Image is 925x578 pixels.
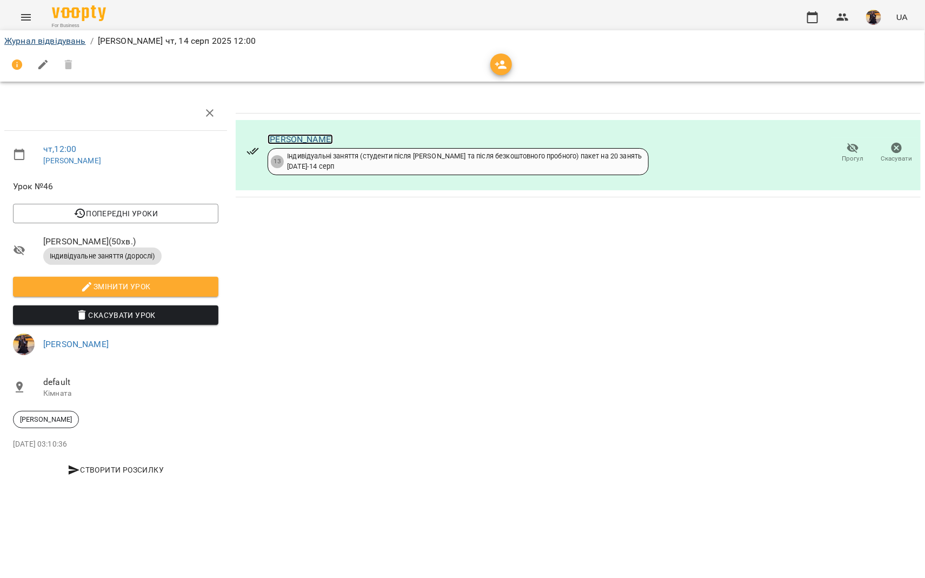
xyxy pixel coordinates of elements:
[43,235,218,248] span: [PERSON_NAME] ( 50 хв. )
[52,5,106,21] img: Voopty Logo
[22,207,210,220] span: Попередні уроки
[13,460,218,480] button: Створити розсилку
[831,138,875,168] button: Прогул
[43,156,101,165] a: [PERSON_NAME]
[287,151,642,171] div: Індивідуальні заняття (студенти після [PERSON_NAME] та після безкоштовного пробного) пакет на 20 ...
[43,376,218,389] span: default
[52,22,106,29] span: For Business
[896,11,908,23] span: UA
[43,339,109,349] a: [PERSON_NAME]
[4,35,921,48] nav: breadcrumb
[98,35,256,48] p: [PERSON_NAME] чт, 14 серп 2025 12:00
[13,277,218,296] button: Змінити урок
[43,388,218,399] p: Кімната
[271,155,284,168] div: 13
[13,180,218,193] span: Урок №46
[22,280,210,293] span: Змінити урок
[22,309,210,322] span: Скасувати Урок
[43,251,162,261] span: Індивідуальне заняття (дорослі)
[881,154,913,163] span: Скасувати
[866,10,881,25] img: d9e4fe055f4d09e87b22b86a2758fb91.jpg
[90,35,94,48] li: /
[13,439,218,450] p: [DATE] 03:10:36
[875,138,919,168] button: Скасувати
[13,4,39,30] button: Menu
[892,7,912,27] button: UA
[13,305,218,325] button: Скасувати Урок
[13,334,35,355] img: d9e4fe055f4d09e87b22b86a2758fb91.jpg
[17,463,214,476] span: Створити розсилку
[4,36,86,46] a: Журнал відвідувань
[43,144,76,154] a: чт , 12:00
[13,204,218,223] button: Попередні уроки
[268,134,333,144] a: [PERSON_NAME]
[842,154,864,163] span: Прогул
[14,415,78,424] span: [PERSON_NAME]
[13,411,79,428] div: [PERSON_NAME]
